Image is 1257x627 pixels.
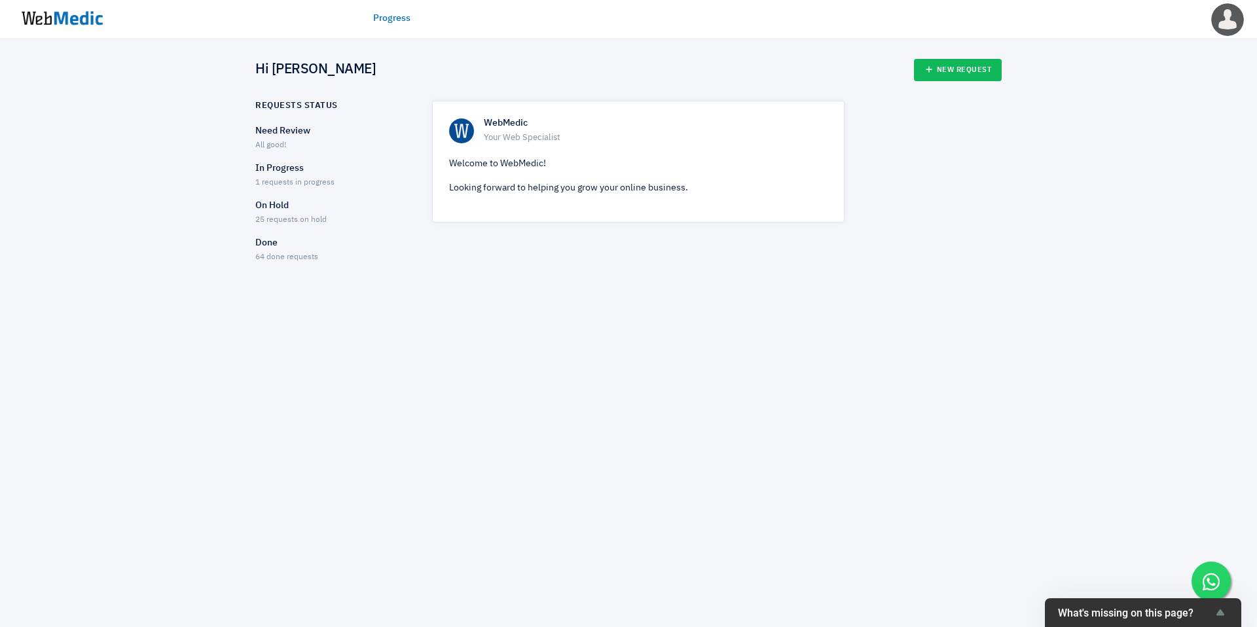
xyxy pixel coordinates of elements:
p: Looking forward to helping you grow your online business. [449,181,828,195]
h6: Requests Status [255,101,338,111]
span: All good! [255,141,286,149]
span: What's missing on this page? [1058,607,1212,619]
p: Need Review [255,124,409,138]
span: 25 requests on hold [255,216,327,224]
a: Progress [373,12,410,26]
h4: Hi [PERSON_NAME] [255,62,376,79]
span: 1 requests in progress [255,179,335,187]
p: On Hold [255,199,409,213]
p: In Progress [255,162,409,175]
span: 64 done requests [255,253,318,261]
h6: WebMedic [484,118,828,130]
span: Your Web Specialist [484,132,828,145]
a: New Request [914,59,1002,81]
p: Welcome to WebMedic! [449,157,828,171]
button: Show survey - What's missing on this page? [1058,605,1228,620]
p: Done [255,236,409,250]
